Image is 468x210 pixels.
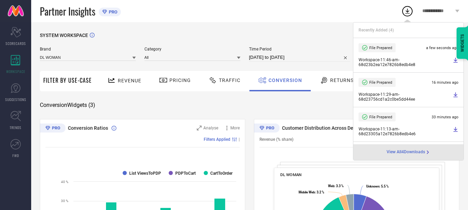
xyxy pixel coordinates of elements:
span: | [239,137,240,142]
span: WORKSPACE [6,69,25,74]
tspan: Web [328,184,334,188]
text: : 3.2 % [299,190,324,194]
span: PRO [107,9,117,15]
span: File Prepared [369,80,392,85]
text: PDPToCart [175,171,196,176]
span: FWD [12,153,19,158]
span: Returns [330,77,354,83]
span: Workspace - 11:13-am - 68d23305a12e7826b8edb4e6 [359,127,451,136]
a: View All4Downloads [387,149,431,155]
a: Download [453,127,458,136]
span: Filters Applied [204,137,230,142]
text: List ViewsToPDP [129,171,161,176]
span: Revenue (% share) [259,137,293,142]
span: 33 minutes ago [432,115,458,119]
svg: Zoom [197,126,202,130]
span: Analyse [203,126,218,130]
div: Premium [40,124,65,134]
span: Workspace - 11:29-am - 68d23756cd1a2c0be5dd44ee [359,92,451,102]
span: SUGGESTIONS [5,97,26,102]
span: More [230,126,240,130]
span: Recently Added ( 4 ) [359,28,394,33]
text: : 3.3 % [328,184,344,188]
div: Premium [254,124,280,134]
span: Traffic [219,77,240,83]
span: SYSTEM WORKSPACE [40,33,88,38]
tspan: Mobile Web [299,190,315,194]
span: DL WOMAN [280,172,302,177]
span: View All 4 Downloads [387,149,425,155]
span: Filter By Use-Case [43,76,92,84]
span: 16 minutes ago [432,80,458,85]
text: : 5.5 % [366,184,389,188]
div: Open download list [401,5,414,17]
span: Conversion [268,77,302,83]
span: a few seconds ago [426,46,458,50]
div: Open download page [387,149,431,155]
text: CartToOrder [210,171,233,176]
span: File Prepared [369,115,392,119]
text: 30 % [61,199,68,203]
a: Download [453,92,458,102]
span: SCORECARDS [6,41,26,46]
input: Select time period [249,53,351,62]
text: 40 % [61,180,68,184]
span: File Prepared [369,46,392,50]
span: Revenue [118,78,141,83]
a: Download [453,57,458,67]
span: Pricing [169,77,191,83]
span: Conversion Widgets ( 3 ) [40,102,95,109]
span: Workspace - 11:46-am - 68d23b2ea12e7826b8edb4e8 [359,57,451,67]
span: Category [144,47,240,52]
span: Partner Insights [40,4,95,18]
span: TRENDS [10,125,21,130]
tspan: Unknown [366,184,379,188]
span: Brand [40,47,136,52]
span: Time Period [249,47,351,52]
span: Conversion Ratios [68,125,108,131]
span: Customer Distribution Across Device/OS [282,125,371,131]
